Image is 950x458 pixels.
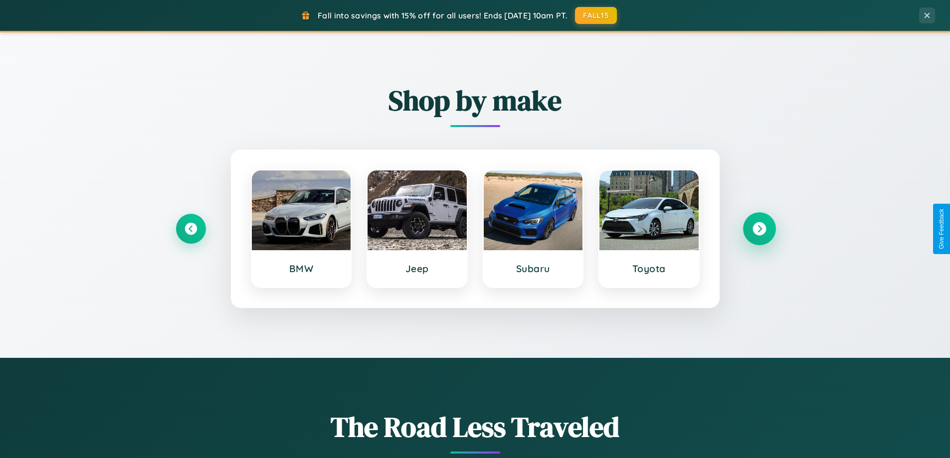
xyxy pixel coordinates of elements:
[318,10,568,20] span: Fall into savings with 15% off for all users! Ends [DATE] 10am PT.
[609,263,689,275] h3: Toyota
[575,7,617,24] button: FALL15
[176,81,774,120] h2: Shop by make
[176,408,774,446] h1: The Road Less Traveled
[378,263,457,275] h3: Jeep
[262,263,341,275] h3: BMW
[938,209,945,249] div: Give Feedback
[494,263,573,275] h3: Subaru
